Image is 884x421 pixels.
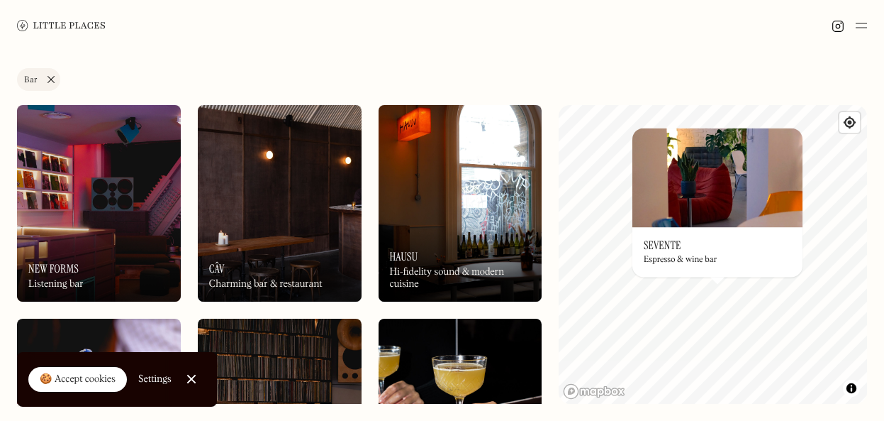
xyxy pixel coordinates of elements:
div: Hi-fidelity sound & modern cuisine [390,266,531,290]
a: Bar [17,68,60,91]
h3: New Forms [28,262,79,275]
h3: Sevente [644,239,681,252]
div: Bar [24,76,38,84]
div: 🍪 Accept cookies [40,373,116,387]
img: New Forms [17,105,181,302]
a: Close Cookie Popup [177,365,206,393]
a: 🍪 Accept cookies [28,367,127,393]
h3: Hausu [390,250,418,263]
a: New FormsNew FormsNew FormsListening bar [17,105,181,302]
a: CâvCâvCâvCharming bar & restaurant [198,105,362,302]
img: Hausu [379,105,542,302]
a: SeventeSeventeSeventeEspresso & wine bar [632,128,802,277]
div: Listening bar [28,278,84,290]
div: Settings [138,374,172,384]
div: Charming bar & restaurant [209,278,323,290]
button: Toggle attribution [843,380,860,397]
img: Câv [198,105,362,302]
canvas: Map [559,105,867,404]
button: Find my location [839,112,860,133]
h3: Câv [209,262,225,275]
a: HausuHausuHausuHi-fidelity sound & modern cuisine [379,105,542,302]
span: Toggle attribution [847,381,856,396]
div: Espresso & wine bar [644,256,717,266]
a: Mapbox homepage [563,383,625,400]
img: Sevente [632,128,802,227]
a: Settings [138,363,172,395]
